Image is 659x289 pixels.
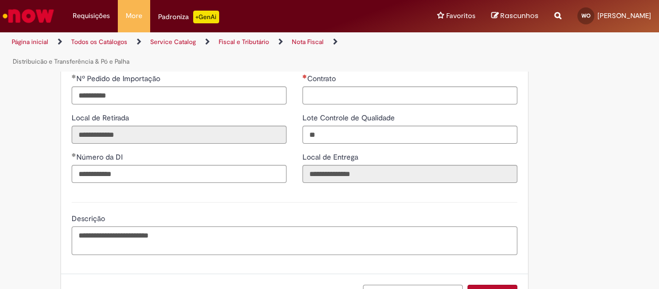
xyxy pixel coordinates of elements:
[292,38,324,46] a: Nota Fiscal
[12,38,48,46] a: Página inicial
[302,126,517,144] input: Lote Controle de Qualidade
[597,11,651,20] span: [PERSON_NAME]
[72,165,287,183] input: Número da DI
[72,74,76,78] span: Obrigatório Preenchido
[72,214,107,223] span: Descrição
[126,11,142,21] span: More
[72,226,517,255] textarea: Descrição
[72,126,287,144] input: Local de Retirada
[76,74,162,83] span: Nº Pedido de Importação
[73,11,110,21] span: Requisições
[71,38,127,46] a: Todos os Catálogos
[150,38,196,46] a: Service Catalog
[302,74,307,78] span: Necessários
[158,11,219,23] div: Padroniza
[72,86,287,104] input: Nº Pedido de Importação
[8,32,431,72] ul: Trilhas de página
[1,5,56,27] img: ServiceNow
[302,113,397,122] span: Lote Controle de Qualidade
[582,12,591,19] span: WO
[219,38,269,46] a: Fiscal e Tributário
[307,74,338,83] span: Contrato
[446,11,475,21] span: Favoritos
[72,153,76,157] span: Obrigatório Preenchido
[302,165,517,183] input: Local de Entrega
[302,86,517,104] input: Contrato
[13,57,129,66] a: Distribuicão e Transferência & Pó e Palha
[491,11,539,21] a: Rascunhos
[302,152,360,162] span: Somente leitura - Local de Entrega
[193,11,219,23] p: +GenAi
[76,152,125,162] span: Número da DI
[500,11,539,21] span: Rascunhos
[72,113,131,122] span: Somente leitura - Local de Retirada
